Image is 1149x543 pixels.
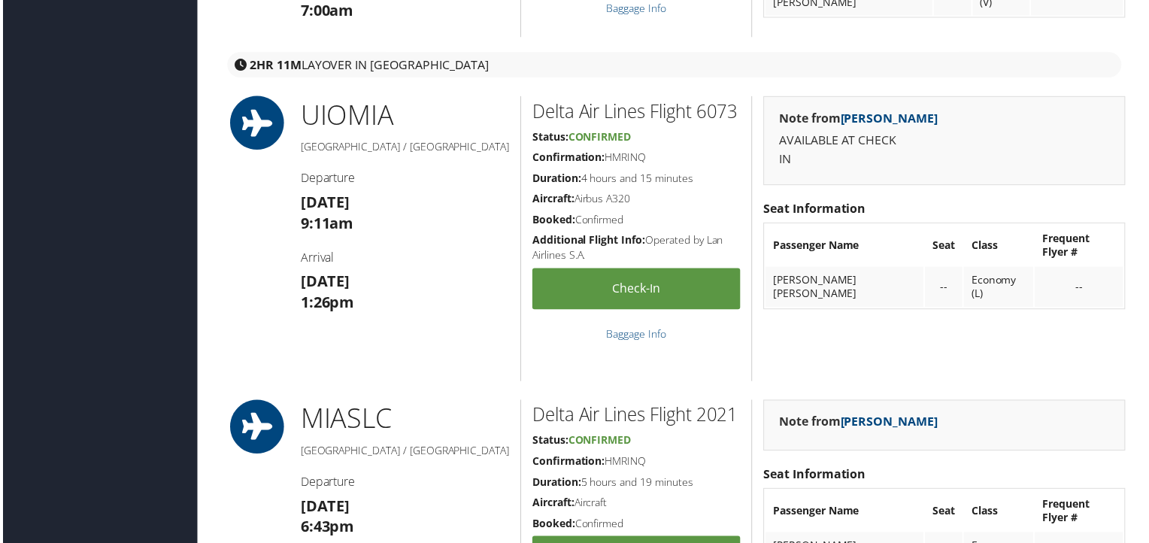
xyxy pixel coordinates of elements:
[299,193,349,214] strong: [DATE]
[532,99,741,125] h2: Delta Air Lines Flight 6073
[966,268,1036,309] td: Economy (L)
[532,457,741,472] h5: HMRINQ
[532,172,741,187] h5: 4 hours and 15 minutes
[299,499,349,519] strong: [DATE]
[532,519,575,533] strong: Booked:
[299,171,509,187] h4: Departure
[607,329,667,343] a: Baggage Info
[765,469,868,485] strong: Seat Information
[966,493,1036,534] th: Class
[767,268,926,309] td: [PERSON_NAME] [PERSON_NAME]
[532,498,574,512] strong: Aircraft:
[927,493,965,534] th: Seat
[532,498,741,513] h5: Aircraft
[532,457,605,471] strong: Confirmation:
[781,111,940,127] strong: Note from
[299,294,353,314] strong: 1:26pm
[532,270,741,311] a: Check-in
[299,250,509,267] h4: Arrival
[299,476,509,493] h4: Departure
[532,130,568,144] strong: Status:
[532,193,574,207] strong: Aircraft:
[299,214,353,235] strong: 9:11am
[765,202,868,218] strong: Seat Information
[966,226,1036,267] th: Class
[299,446,509,461] h5: [GEOGRAPHIC_DATA] / [GEOGRAPHIC_DATA]
[532,234,646,248] strong: Additional Flight Info:
[299,1,353,21] strong: 7:00am
[532,172,581,187] strong: Duration:
[532,193,741,208] h5: Airbus A320
[927,226,965,267] th: Seat
[299,97,509,135] h1: UIO MIA
[568,130,632,144] span: Confirmed
[226,53,1125,78] div: layover in [GEOGRAPHIC_DATA]
[935,282,957,296] div: --
[781,416,940,432] strong: Note from
[532,478,581,492] strong: Duration:
[607,2,667,16] a: Baggage Info
[532,519,741,534] h5: Confirmed
[532,214,575,228] strong: Booked:
[532,435,568,450] strong: Status:
[532,214,741,229] h5: Confirmed
[781,132,1113,171] p: AVAILABLE AT CHECK IN
[767,493,926,534] th: Passenger Name
[299,402,509,440] h1: MIA SLC
[842,416,940,432] a: [PERSON_NAME]
[299,273,349,293] strong: [DATE]
[1038,226,1126,267] th: Frequent Flyer #
[1038,493,1126,534] th: Frequent Flyer #
[532,478,741,493] h5: 5 hours and 19 minutes
[299,141,509,156] h5: [GEOGRAPHIC_DATA] / [GEOGRAPHIC_DATA]
[568,435,632,450] span: Confirmed
[299,520,353,540] strong: 6:43pm
[842,111,940,127] a: [PERSON_NAME]
[532,151,605,165] strong: Confirmation:
[532,234,741,263] h5: Operated by Lan Airlines S.A.
[767,226,926,267] th: Passenger Name
[532,151,741,166] h5: HMRINQ
[248,57,300,74] strong: 2HR 11M
[532,405,741,430] h2: Delta Air Lines Flight 2021
[1045,282,1119,296] div: --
